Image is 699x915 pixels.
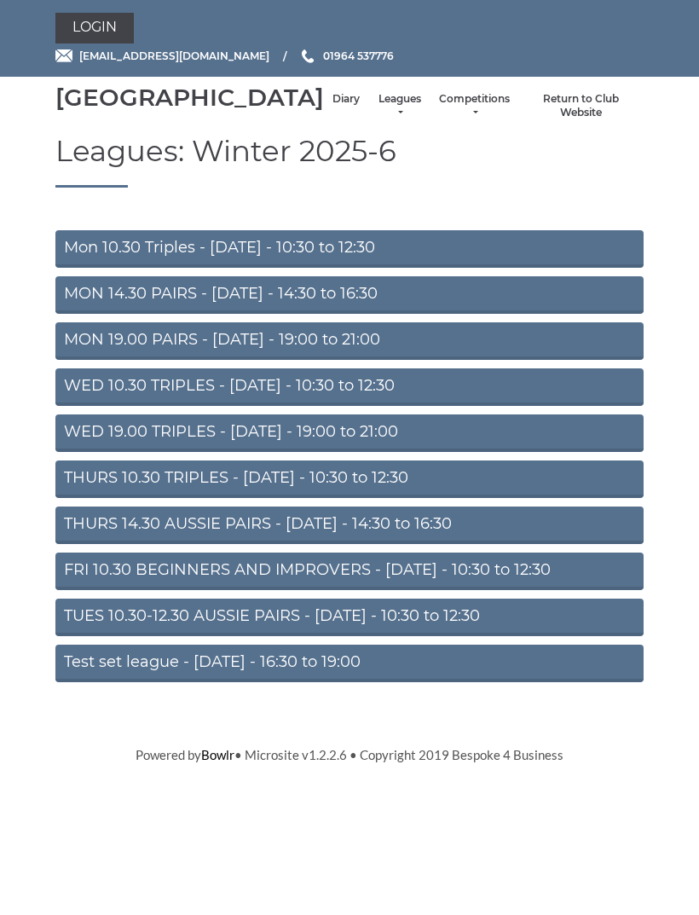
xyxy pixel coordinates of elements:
[136,747,563,762] span: Powered by • Microsite v1.2.2.6 • Copyright 2019 Bespoke 4 Business
[439,92,510,120] a: Competitions
[55,136,644,187] h1: Leagues: Winter 2025-6
[55,321,644,359] a: MON 19.00 PAIRS - [DATE] - 19:00 to 21:00
[55,414,644,451] a: WED 19.00 TRIPLES - [DATE] - 19:00 to 21:00
[55,48,269,64] a: Email [EMAIL_ADDRESS][DOMAIN_NAME]
[55,13,134,43] a: Login
[55,552,644,589] a: FRI 10.30 BEGINNERS AND IMPROVERS - [DATE] - 10:30 to 12:30
[55,275,644,313] a: MON 14.30 PAIRS - [DATE] - 14:30 to 16:30
[55,229,644,267] a: Mon 10.30 Triples - [DATE] - 10:30 to 12:30
[55,84,324,111] div: [GEOGRAPHIC_DATA]
[302,49,314,63] img: Phone us
[55,49,72,62] img: Email
[332,92,360,107] a: Diary
[299,48,394,64] a: Phone us 01964 537776
[323,49,394,62] span: 01964 537776
[201,747,234,762] a: Bowlr
[55,506,644,543] a: THURS 14.30 AUSSIE PAIRS - [DATE] - 14:30 to 16:30
[527,92,635,120] a: Return to Club Website
[55,368,644,405] a: WED 10.30 TRIPLES - [DATE] - 10:30 to 12:30
[55,644,644,681] a: Test set league - [DATE] - 16:30 to 19:00
[79,49,269,62] span: [EMAIL_ADDRESS][DOMAIN_NAME]
[55,460,644,497] a: THURS 10.30 TRIPLES - [DATE] - 10:30 to 12:30
[55,598,644,635] a: TUES 10.30-12.30 AUSSIE PAIRS - [DATE] - 10:30 to 12:30
[377,92,422,120] a: Leagues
